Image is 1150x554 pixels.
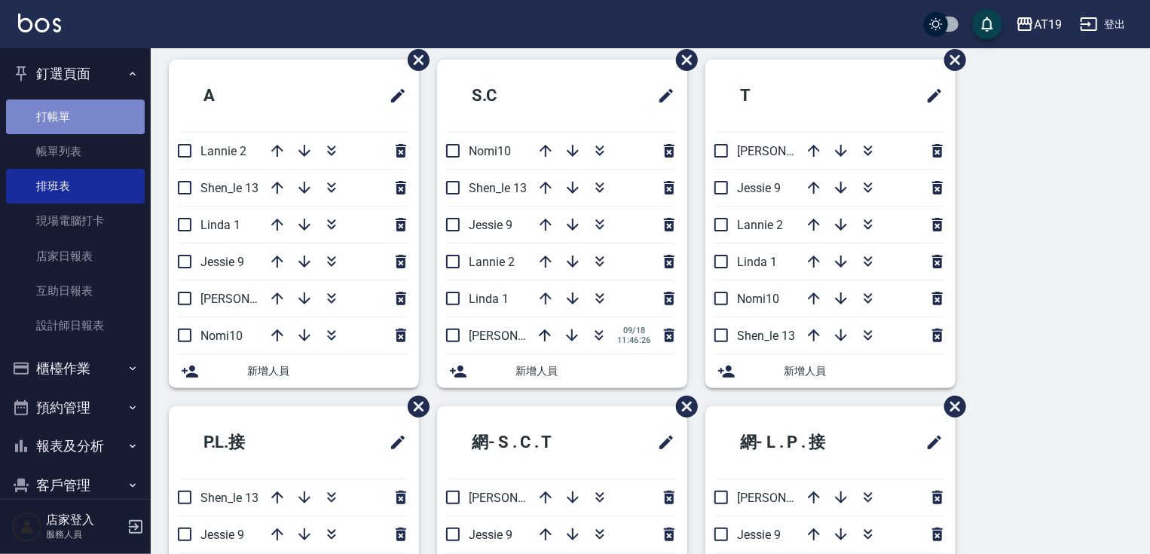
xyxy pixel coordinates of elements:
[437,354,687,388] div: 新增人員
[169,354,419,388] div: 新增人員
[200,181,258,195] span: Shen_le 13
[469,144,511,158] span: Nomi10
[717,415,882,470] h2: 網- L . P . 接
[12,512,42,542] img: Person
[737,491,837,505] span: [PERSON_NAME] 6
[200,218,240,232] span: Linda 1
[1034,15,1062,34] div: AT19
[665,38,700,82] span: 刪除班表
[705,354,956,388] div: 新增人員
[449,69,584,123] h2: S.C
[665,384,700,429] span: 刪除班表
[18,14,61,32] img: Logo
[6,54,145,93] button: 釘選頁面
[6,349,145,388] button: 櫃檯作業
[6,134,145,169] a: 帳單列表
[6,308,145,343] a: 設計師日報表
[469,329,569,343] span: [PERSON_NAME] 6
[617,335,651,345] span: 11:46:26
[972,9,1002,39] button: save
[6,427,145,466] button: 報表及分析
[469,528,512,542] span: Jessie 9
[515,363,675,379] span: 新增人員
[717,69,845,123] h2: T
[933,38,968,82] span: 刪除班表
[200,292,301,306] span: [PERSON_NAME] 6
[1074,11,1132,38] button: 登出
[200,144,246,158] span: Lannie 2
[449,415,611,470] h2: 網- S . C . T
[396,384,432,429] span: 刪除班表
[648,424,675,461] span: 修改班表的標題
[380,424,407,461] span: 修改班表的標題
[6,239,145,274] a: 店家日報表
[933,384,968,429] span: 刪除班表
[247,363,407,379] span: 新增人員
[200,255,244,269] span: Jessie 9
[396,38,432,82] span: 刪除班表
[181,415,323,470] h2: P.L.接
[6,204,145,238] a: 現場電腦打卡
[6,466,145,505] button: 客戶管理
[6,388,145,427] button: 預約管理
[916,78,944,114] span: 修改班表的標題
[181,69,308,123] h2: A
[737,218,783,232] span: Lannie 2
[737,181,781,195] span: Jessie 9
[200,329,243,343] span: Nomi10
[737,255,777,269] span: Linda 1
[469,292,509,306] span: Linda 1
[737,292,779,306] span: Nomi10
[46,513,123,528] h5: 店家登入
[784,363,944,379] span: 新增人員
[200,491,258,505] span: Shen_le 13
[469,218,512,232] span: Jessie 9
[46,528,123,541] p: 服務人員
[737,329,795,343] span: Shen_le 13
[617,326,651,335] span: 09/18
[737,144,837,158] span: [PERSON_NAME] 6
[6,99,145,134] a: 打帳單
[380,78,407,114] span: 修改班表的標題
[469,181,527,195] span: Shen_le 13
[6,274,145,308] a: 互助日報表
[737,528,781,542] span: Jessie 9
[6,169,145,204] a: 排班表
[200,528,244,542] span: Jessie 9
[916,424,944,461] span: 修改班表的標題
[1010,9,1068,40] button: AT19
[469,255,515,269] span: Lannie 2
[469,491,569,505] span: [PERSON_NAME] 6
[648,78,675,114] span: 修改班表的標題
